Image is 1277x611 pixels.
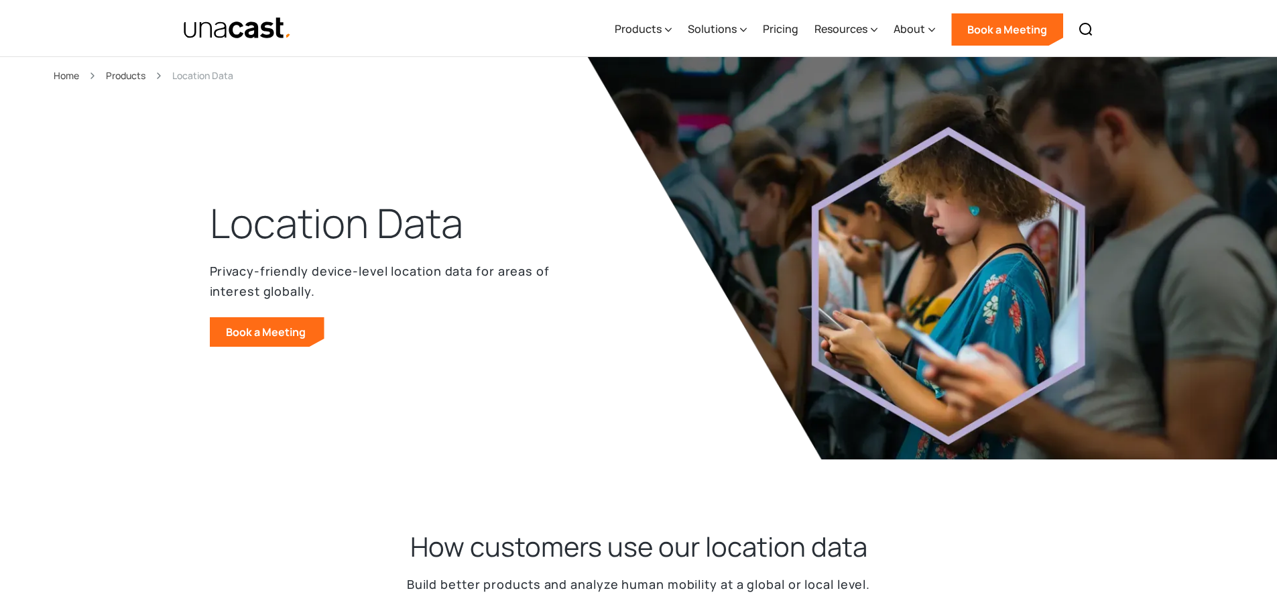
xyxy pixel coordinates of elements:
h2: How customers use our location data [410,529,867,564]
p: Build better products and analyze human mobility at a global or local level. [407,575,870,594]
div: Products [615,21,662,37]
a: Book a Meeting [210,317,324,347]
div: Resources [814,21,867,37]
a: Products [106,68,145,83]
div: About [894,21,925,37]
div: Resources [814,2,877,57]
div: Solutions [688,2,747,57]
div: Products [615,2,672,57]
a: Pricing [763,2,798,57]
div: Location Data [172,68,233,83]
img: Search icon [1078,21,1094,38]
h1: Location Data [210,197,463,250]
a: Home [54,68,79,83]
a: home [183,17,292,40]
div: Solutions [688,21,737,37]
div: About [894,2,935,57]
p: Privacy-friendly device-level location data for areas of interest globally. [210,261,558,301]
a: Book a Meeting [951,13,1063,46]
img: Unacast text logo [183,17,292,40]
